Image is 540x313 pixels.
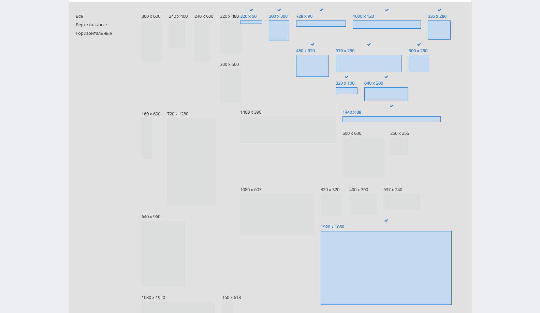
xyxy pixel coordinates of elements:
span: 640 x 200 [364,81,408,86]
span: 320 x 320 [321,187,342,192]
span: 240 x 400 [169,14,188,19]
span: 728 x 90 [296,14,346,19]
span: 300 x 300 [269,14,289,19]
span: 600 x 600 [342,131,383,136]
span: 256 x 256 [390,131,409,136]
span: 160 x 600 [142,111,160,116]
span: 1000 x 120 [353,14,421,19]
span: 1080 x 607 [240,187,314,192]
span: 320 x 480 [220,14,242,19]
span: 480 x 320 [296,48,329,53]
span: Вертикальные [76,22,128,27]
span: 300 x 600 [142,14,162,19]
span: 640 x 960 [142,214,185,219]
span: 240 x 600 [194,14,213,19]
span: 1440 x 88 [342,110,441,115]
span: 1080 x 1920 [142,295,215,300]
span: 400 x 300 [349,187,377,192]
span: 300 x 250 [409,48,429,53]
span: 1400 x 390 [240,110,336,115]
span: 320 x 100 [336,81,357,86]
span: 970 x 250 [336,48,402,53]
span: 160 x 618 [222,295,241,300]
span: 336 x 280 [428,14,451,19]
span: 300 x 500 [220,62,240,67]
span: 320 x 50 [240,14,262,19]
span: 1920 x 1080 [321,224,452,229]
span: 720 x 1280 [167,111,216,116]
span: Горизонтальные [76,31,128,36]
span: Все [76,14,128,19]
span: 537 x 240 [383,187,420,192]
